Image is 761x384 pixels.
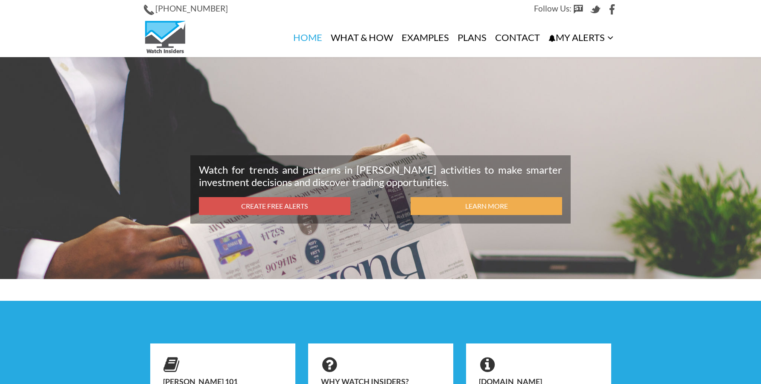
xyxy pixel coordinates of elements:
[453,18,491,57] a: Plans
[155,3,228,13] span: [PHONE_NUMBER]
[199,164,563,189] p: Watch for trends and patterns in [PERSON_NAME] activities to make smarter investment decisions an...
[411,197,562,215] a: Learn More
[327,18,397,57] a: What & How
[397,18,453,57] a: Examples
[534,3,571,13] span: Follow Us:
[544,18,618,57] a: My Alerts
[144,5,154,15] img: Phone
[199,197,350,215] a: Create Free Alerts
[289,18,327,57] a: Home
[590,4,601,15] img: Twitter
[491,18,544,57] a: Contact
[573,4,583,15] img: StockTwits
[607,4,618,15] img: Facebook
